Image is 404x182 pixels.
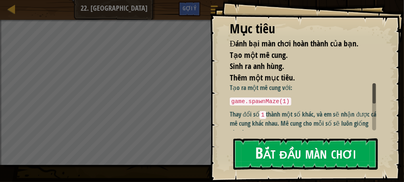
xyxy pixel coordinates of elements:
span: Thêm một mục tiêu. [230,72,295,83]
span: Sinh ra anh hùng. [230,61,284,71]
li: Sinh ra anh hùng. [220,61,374,72]
li: Đánh bại màn chơi hoàn thành của bạn. [220,38,374,50]
span: Đánh bại màn chơi hoàn thành của bạn. [230,38,358,49]
p: Tạo ra một mê cung với: [230,83,382,92]
span: Gợi ý [183,4,196,12]
span: Tạo một mê cung. [230,50,288,60]
code: 1 [260,111,266,119]
li: Tạo một mê cung. [220,50,374,61]
button: Bắt đầu màn chơi [233,138,378,170]
code: game.spawnMaze(1) [230,98,291,105]
button: Hiện game menu [204,2,224,20]
li: Thêm một mục tiêu. [220,72,374,84]
div: Mục tiêu [230,20,376,38]
p: Thay đổi số thành một số khác, và em sẽ nhận được các mê cung khác nhau. Mê cung cho mỗi số sẽ lu... [230,110,382,137]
